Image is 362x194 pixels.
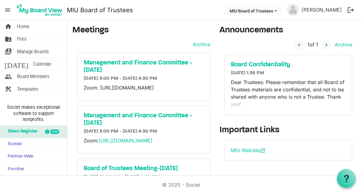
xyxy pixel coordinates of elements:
[5,20,12,33] span: home
[226,6,281,15] button: MIU Board of Trustees dropdownbutton
[190,41,210,48] a: Archive
[15,2,67,18] a: My Board View Logo
[84,112,204,127] a: Management and Finance Committee - [DATE]
[84,165,204,172] a: Board of Trustees Meeting-[DATE]
[17,71,49,83] span: Board Members
[5,46,12,58] span: switch_account
[99,137,152,144] a: [URL][DOMAIN_NAME]
[50,130,59,134] div: new
[84,59,204,74] a: Management and Finance Committee - [DATE]
[5,58,28,70] span: [DATE]
[84,76,204,82] h6: [DATE] 3:00 PM - [DATE] 4:30 PM
[3,104,64,123] span: Societ makes exceptional software to support nonprofits.
[17,20,29,33] span: Home
[5,138,22,150] span: Sumac
[17,83,38,95] span: Templates
[72,25,210,36] h3: Meetings
[67,4,133,16] a: MIU Board of Trustees
[307,42,318,48] span: of 1
[5,71,12,83] span: people
[33,58,51,70] span: Calendar
[307,42,310,48] span: 1
[299,4,344,16] a: [PERSON_NAME]
[260,148,265,153] span: open_in_new
[231,79,346,108] p: Dear Trustees: Please remember that all Board of Trustees materials are confidential, and not to ...
[84,85,154,91] span: Zoom: [URL][DOMAIN_NAME]
[15,2,64,18] img: My Board View Logo
[332,42,352,48] a: Archive
[295,41,303,50] button: navigate_before
[5,151,33,163] span: Partner Web
[324,42,329,48] span: navigate_next
[231,61,346,68] a: Board Confidentiality
[162,182,200,188] a: © 2025 - Societ
[296,42,302,48] span: navigate_before
[2,4,13,16] span: menu
[287,4,299,16] img: no-profile-picture.svg
[5,33,12,45] span: folder_shared
[84,137,152,144] span: Zoom:
[231,147,265,153] a: MIU Websiteopen_in_new
[344,4,357,16] button: logout
[84,129,204,134] h6: [DATE] 3:00 PM - [DATE] 4:30 PM
[219,125,357,136] h3: Important Links
[17,46,49,58] span: Manage Boards
[231,71,264,75] span: [DATE] 1:38 PM
[5,163,24,175] span: Frontier
[322,41,331,50] button: navigate_next
[84,174,204,180] h6: [DATE] 10:00 AM - [DATE] 4:00 PM
[17,33,27,45] span: Files
[5,126,37,138] span: Glass Register
[5,83,12,95] span: construction
[219,25,357,36] h3: Announcements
